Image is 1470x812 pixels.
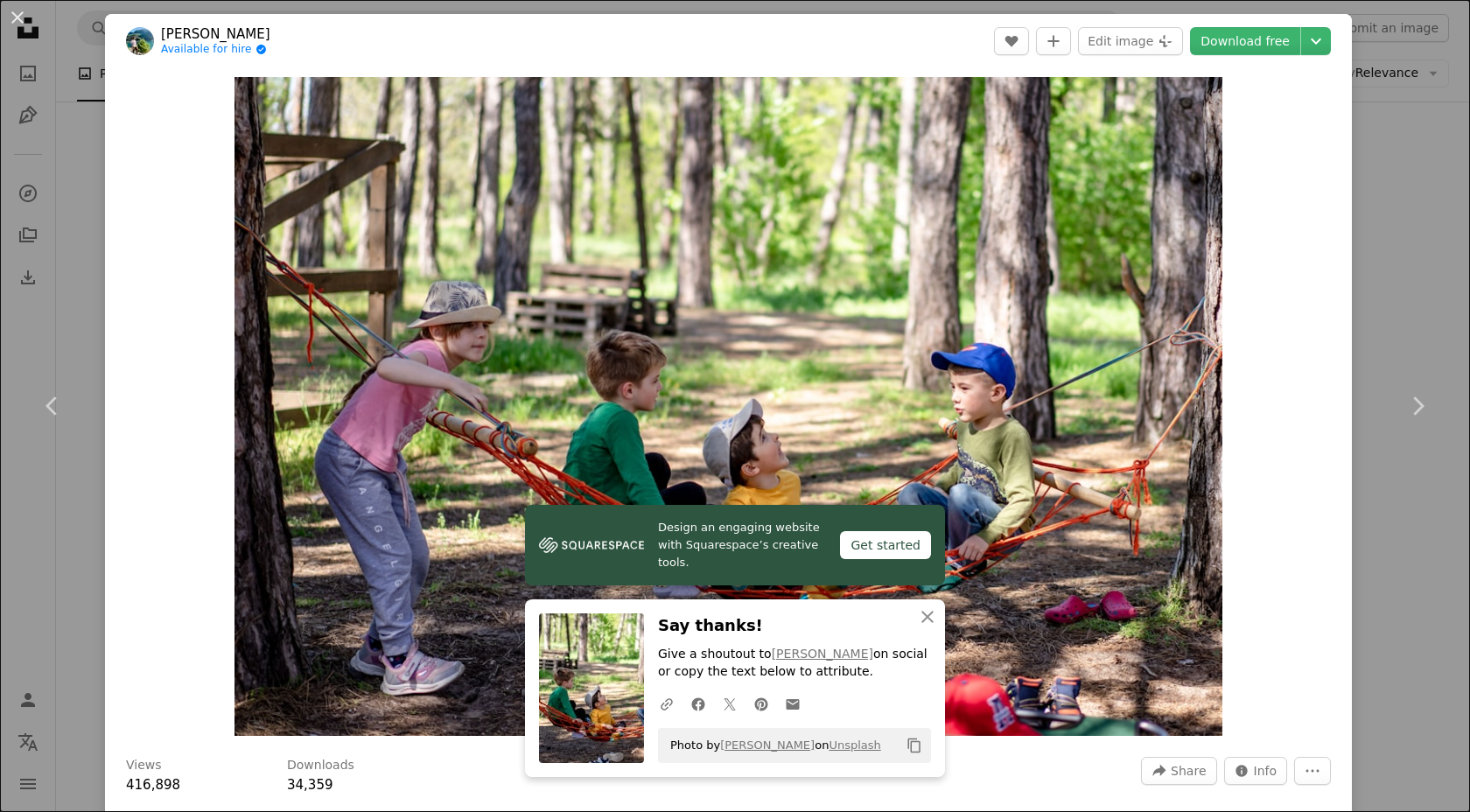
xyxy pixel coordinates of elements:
a: [PERSON_NAME] [161,25,270,43]
button: Like [994,27,1029,55]
p: Give a shoutout to on social or copy the text below to attribute. [658,646,931,681]
button: Share this image [1141,757,1216,785]
a: [PERSON_NAME] [772,647,873,661]
button: Zoom in on this image [234,77,1223,736]
button: Add to Collection [1036,27,1071,55]
a: Share on Twitter [714,686,745,721]
h3: Views [126,757,162,774]
div: Get started [840,531,931,559]
span: Share [1171,758,1206,784]
a: Available for hire [161,43,270,57]
a: Share on Facebook [682,686,714,721]
span: 416,898 [126,777,180,793]
a: Download free [1190,27,1300,55]
h3: Downloads [287,757,354,774]
a: Design an engaging website with Squarespace’s creative tools.Get started [525,505,945,585]
button: Edit image [1078,27,1183,55]
a: [PERSON_NAME] [720,738,815,752]
img: a group of kids sitting in a hammock in the woods [234,77,1223,736]
img: Go to Alexandr Podvalny's profile [126,27,154,55]
span: Photo by on [661,731,881,759]
button: Choose download size [1301,27,1331,55]
a: Share over email [777,686,808,721]
button: Copy to clipboard [899,731,929,760]
span: Design an engaging website with Squarespace’s creative tools. [658,519,826,571]
h3: Say thanks! [658,613,931,639]
span: 34,359 [287,777,333,793]
span: Info [1254,758,1277,784]
img: file-1606177908946-d1eed1cbe4f5image [539,532,644,558]
button: More Actions [1294,757,1331,785]
a: Next [1365,322,1470,490]
a: Share on Pinterest [745,686,777,721]
a: Unsplash [829,738,880,752]
button: Stats about this image [1224,757,1288,785]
